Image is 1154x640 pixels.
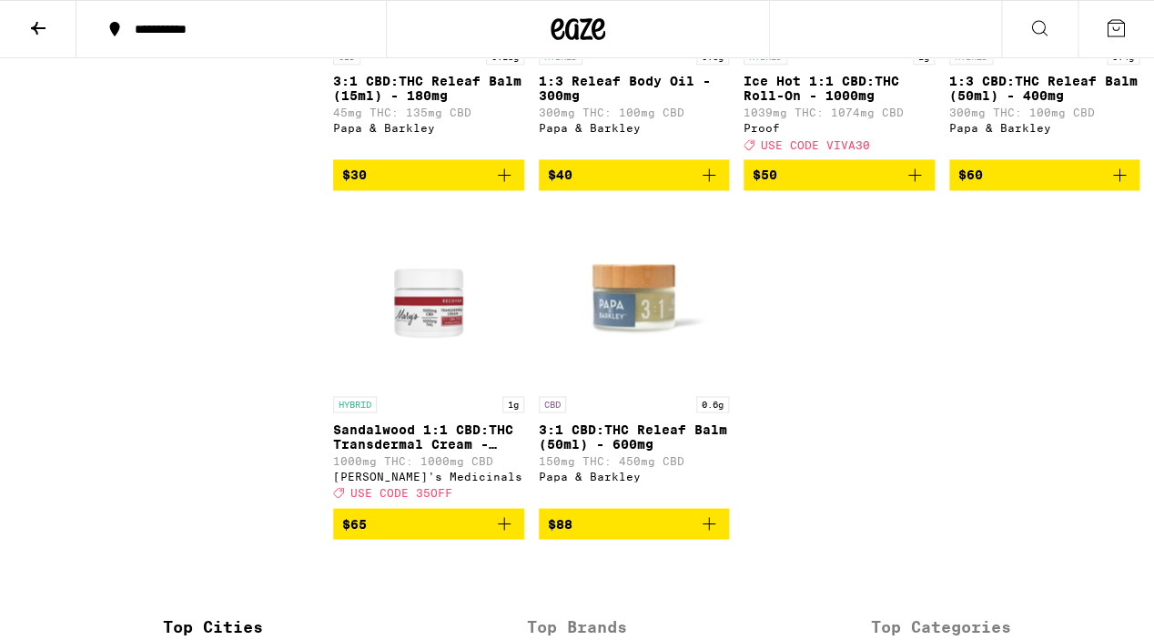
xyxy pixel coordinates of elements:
[761,138,870,150] span: USE CODE VIVA30
[350,487,452,499] span: USE CODE 35OFF
[949,74,1140,103] p: 1:3 CBD:THC Releaf Balm (50ml) - 400mg
[958,168,983,182] span: $60
[502,396,524,412] p: 1g
[342,516,367,531] span: $65
[548,168,572,182] span: $40
[539,454,730,466] p: 150mg THC: 450mg CBD
[333,422,524,451] p: Sandalwood 1:1 CBD:THC Transdermal Cream - 1000mg
[539,470,730,482] div: Papa & Barkley
[744,74,935,103] p: Ice Hot 1:1 CBD:THC Roll-On - 1000mg
[539,205,730,507] a: Open page for 3:1 CBD:THC Releaf Balm (50ml) - 600mg from Papa & Barkley
[338,205,520,387] img: Mary's Medicinals - Sandalwood 1:1 CBD:THC Transdermal Cream - 1000mg
[539,508,730,539] button: Add to bag
[539,107,730,118] p: 300mg THC: 100mg CBD
[744,107,935,118] p: 1039mg THC: 1074mg CBD
[333,74,524,103] p: 3:1 CBD:THC Releaf Balm (15ml) - 180mg
[949,107,1140,118] p: 300mg THC: 100mg CBD
[11,13,131,27] span: Hi. Need any help?
[342,168,367,182] span: $30
[333,159,524,190] button: Add to bag
[539,74,730,103] p: 1:3 Releaf Body Oil - 300mg
[744,122,935,134] div: Proof
[333,470,524,482] div: [PERSON_NAME]'s Medicinals
[333,122,524,134] div: Papa & Barkley
[333,205,524,507] a: Open page for Sandalwood 1:1 CBD:THC Transdermal Cream - 1000mg from Mary's Medicinals
[539,159,730,190] button: Add to bag
[548,516,572,531] span: $88
[542,205,724,387] img: Papa & Barkley - 3:1 CBD:THC Releaf Balm (50ml) - 600mg
[333,508,524,539] button: Add to bag
[696,396,729,412] p: 0.6g
[539,122,730,134] div: Papa & Barkley
[333,454,524,466] p: 1000mg THC: 1000mg CBD
[539,422,730,451] p: 3:1 CBD:THC Releaf Balm (50ml) - 600mg
[539,396,566,412] p: CBD
[753,168,777,182] span: $50
[744,159,935,190] button: Add to bag
[333,107,524,118] p: 45mg THC: 135mg CBD
[333,396,377,412] p: HYBRID
[949,122,1140,134] div: Papa & Barkley
[949,159,1140,190] button: Add to bag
